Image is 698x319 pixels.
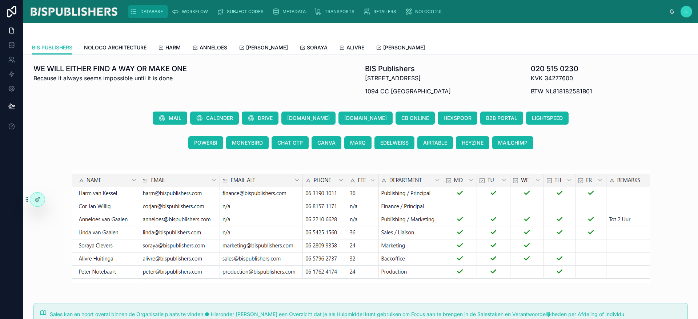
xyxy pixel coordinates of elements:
[531,87,592,96] p: BTW NL818182581B01
[277,139,303,146] span: CHAT GTP
[307,44,328,51] span: SORAYA
[346,44,364,51] span: ALIVRE
[281,112,336,125] button: [DOMAIN_NAME]
[169,114,181,122] span: MAIL
[492,136,533,149] button: MAILCHIMP
[325,9,354,15] span: TRANSPORTS
[214,5,269,18] a: SUBJECT CODES
[72,170,650,283] img: 28141-nolocoover.png
[532,114,563,122] span: LIGHTSPEED
[444,114,472,122] span: HEXSPOOR
[242,112,278,125] button: DRIVE
[338,112,393,125] button: [DOMAIN_NAME]
[423,139,447,146] span: AIRTABLE
[344,114,387,122] span: [DOMAIN_NAME]
[226,136,269,149] button: MONEYBIRD
[29,6,119,17] img: App logo
[270,5,311,18] a: METADATA
[140,9,163,15] span: DATABASE
[84,44,147,51] span: NOLOCO ARCHITECTURE
[200,44,227,51] span: ANNELOES
[227,9,264,15] span: SUBJECT CODES
[685,9,688,15] span: L
[380,139,409,146] span: EDELWEISS
[239,41,288,56] a: [PERSON_NAME]
[376,41,425,56] a: [PERSON_NAME]
[498,139,527,146] span: MAILCHIMP
[192,41,227,56] a: ANNELOES
[456,136,489,149] button: HEYZINE
[531,64,592,74] h1: 020 515 0230
[383,44,425,51] span: [PERSON_NAME]
[32,44,72,51] span: BIS PUBLISHERS
[300,41,328,56] a: SORAYA
[32,41,72,55] a: BIS PUBLISHERS
[374,136,414,149] button: EDELWEISS
[287,114,330,122] span: [DOMAIN_NAME]
[415,9,442,15] span: NOLOCO 2.0
[272,136,309,149] button: CHAT GTP
[365,87,451,96] p: 1094 CC [GEOGRAPHIC_DATA]
[33,64,187,74] h1: WE WILL EITHER FIND A WAY OR MAKE ONE
[486,114,517,122] span: B2B PORTAL
[165,44,181,51] span: HARM
[190,112,239,125] button: CALENDER
[531,74,592,82] p: KVK 34277600
[373,9,396,15] span: RETAILERS
[206,114,233,122] span: CALENDER
[232,139,263,146] span: MONEYBIRD
[317,139,336,146] span: CANVA
[438,112,477,125] button: HEXSPOOR
[50,311,682,318] div: Sales kan en hoort overal binnen de Organisatie plaats te vinden ● Hieronder vind je een Overzich...
[128,5,168,18] a: DATABASE
[194,139,217,146] span: POWERBI
[344,136,372,149] button: MARQ
[403,5,447,18] a: NOLOCO 2.0
[33,74,187,82] p: Because it always seems impossible until it is done
[84,41,147,56] a: NOLOCO ARCHITECTURE
[50,311,624,317] span: Sales kan en hoort overal binnen de Organisatie plaats te vinden ● Hieronder [PERSON_NAME] een Ov...
[526,112,569,125] button: LIGHTSPEED
[480,112,523,125] button: B2B PORTAL
[282,9,306,15] span: METADATA
[417,136,453,149] button: AIRTABLE
[312,5,360,18] a: TRANSPORTS
[401,114,429,122] span: CB ONLINE
[350,139,366,146] span: MARQ
[153,112,187,125] button: MAIL
[188,136,223,149] button: POWERBI
[365,64,451,74] h1: BIS Publishers
[396,112,435,125] button: CB ONLINE
[258,114,273,122] span: DRIVE
[124,4,669,20] div: scrollable content
[182,9,208,15] span: WORKFLOW
[339,41,364,56] a: ALIVRE
[365,74,451,82] p: [STREET_ADDRESS]
[462,139,484,146] span: HEYZINE
[169,5,213,18] a: WORKFLOW
[158,41,181,56] a: HARM
[361,5,401,18] a: RETAILERS
[246,44,288,51] span: [PERSON_NAME]
[312,136,341,149] button: CANVA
